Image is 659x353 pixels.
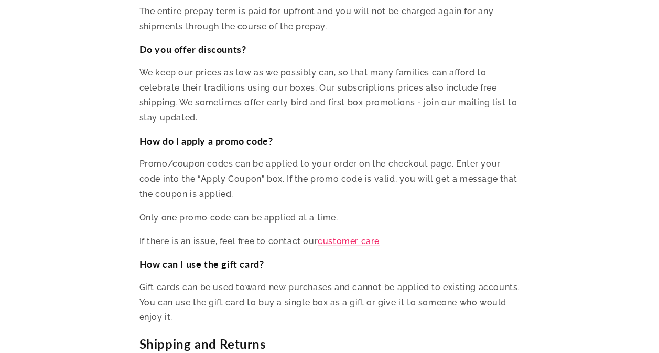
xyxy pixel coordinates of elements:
[139,336,520,352] h2: Shipping and Returns
[139,211,520,226] p: Only one promo code can be applied at a time.
[139,43,520,56] h3: Do you offer discounts?
[139,65,520,126] p: We keep our prices as low as we possibly can, so that many families can afford to celebrate their...
[318,236,380,246] a: customer care
[139,157,520,202] p: Promo/coupon codes can be applied to your order on the checkout page. Enter your code into the “A...
[139,258,520,270] h3: How can I use the gift card?
[139,234,520,249] p: If there is an issue, feel free to contact our
[139,4,520,35] p: The entire prepay term is paid for upfront and you will not be charged again for any shipments th...
[139,135,520,147] h3: How do I apply a promo code?
[139,280,520,325] p: Gift cards can be used toward new purchases and cannot be applied to existing accounts. You can u...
